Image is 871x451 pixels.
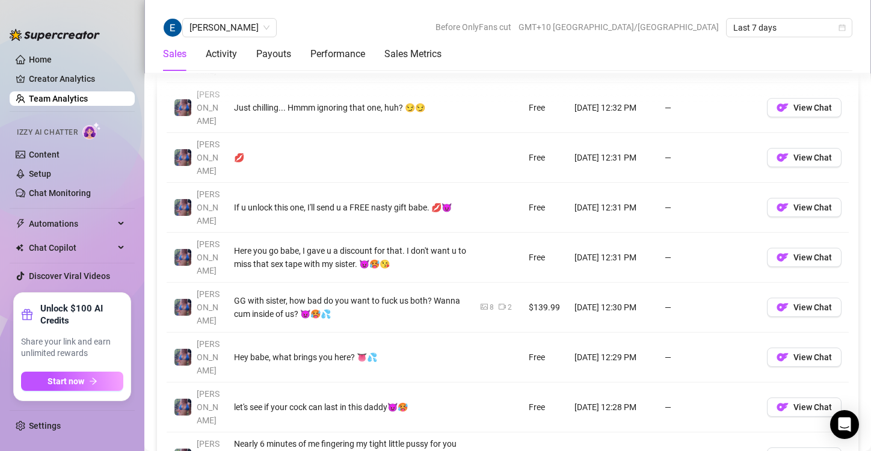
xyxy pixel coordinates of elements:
button: OFView Chat [767,148,842,167]
img: Jaylie [174,149,191,166]
a: Team Analytics [29,94,88,103]
a: OFView Chat [767,106,842,115]
img: Jaylie [174,99,191,116]
td: — [657,83,760,133]
div: GG with sister, how bad do you want to fuck us both? Wanna cum inside of us? 😈🥵💦 [234,294,466,321]
td: — [657,183,760,233]
span: Start now [48,376,84,386]
img: Jaylie [174,399,191,416]
a: OFView Chat [767,355,842,365]
img: OF [777,152,789,164]
span: [PERSON_NAME] [197,389,220,425]
span: [PERSON_NAME] [197,189,220,226]
a: OFView Chat [767,206,842,215]
a: Creator Analytics [29,69,125,88]
button: OFView Chat [767,98,842,117]
span: Before OnlyFans cut [435,18,511,36]
span: Automations [29,214,114,233]
td: [DATE] 12:31 PM [567,233,657,283]
button: OFView Chat [767,298,842,317]
span: thunderbolt [16,219,25,229]
span: calendar [839,24,846,31]
td: Free [522,382,567,432]
strong: Unlock $100 AI Credits [40,302,123,327]
a: Chat Monitoring [29,188,91,198]
a: Setup [29,169,51,179]
div: Sales [163,47,186,61]
a: Home [29,55,52,64]
img: OF [777,351,789,363]
span: View Chat [793,253,832,262]
div: Performance [310,47,365,61]
span: [PERSON_NAME] [197,339,220,375]
img: logo-BBDzfeDw.svg [10,29,100,41]
span: video-camera [499,303,506,310]
td: [DATE] 12:30 PM [567,283,657,333]
img: Chat Copilot [16,244,23,252]
button: OFView Chat [767,198,842,217]
div: If u unlock this one, I'll send u a FREE nasty gift babe. 💋😈 [234,201,466,214]
span: [PERSON_NAME] [197,289,220,325]
div: 8 [490,302,494,313]
a: OFView Chat [767,256,842,265]
a: Settings [29,421,61,431]
span: View Chat [793,103,832,112]
div: let's see if your cock can last in this daddy😈🥵 [234,400,466,414]
td: Free [522,133,567,183]
td: — [657,382,760,432]
img: Jaylie [174,299,191,316]
td: — [657,133,760,183]
img: OF [777,301,789,313]
img: OF [777,102,789,114]
button: OFView Chat [767,397,842,417]
span: View Chat [793,352,832,362]
span: View Chat [793,153,832,162]
td: — [657,233,760,283]
div: Just chilling... Hmmm ignoring that one, huh? 😏😏 [234,101,466,114]
img: OF [777,201,789,213]
span: View Chat [793,203,832,212]
td: [DATE] 12:31 PM [567,133,657,183]
td: [DATE] 12:29 PM [567,333,657,382]
td: $139.99 [522,283,567,333]
td: [DATE] 12:32 PM [567,83,657,133]
a: Discover Viral Videos [29,271,110,281]
div: Payouts [256,47,291,61]
span: [PERSON_NAME] [197,140,220,176]
div: 2 [508,302,512,313]
td: Free [522,233,567,283]
img: Eunice [164,19,182,37]
span: picture [481,303,488,310]
span: [PERSON_NAME] [197,239,220,275]
span: GMT+10 [GEOGRAPHIC_DATA]/[GEOGRAPHIC_DATA] [519,18,719,36]
div: Open Intercom Messenger [830,410,859,439]
img: Jaylie [174,199,191,216]
span: Eunice [189,19,269,37]
span: [PERSON_NAME] [197,90,220,126]
span: Chat Copilot [29,238,114,257]
span: gift [21,308,33,321]
div: Sales Metrics [384,47,442,61]
img: Jaylie [174,249,191,266]
button: Start nowarrow-right [21,372,123,391]
div: Here you go babe, I gave u a discount for that. I don't want u to miss that sex tape with my sist... [234,244,466,271]
span: View Chat [793,302,832,312]
span: View Chat [793,402,832,412]
img: OF [777,401,789,413]
div: Activity [206,47,237,61]
button: OFView Chat [767,348,842,367]
img: Jaylie [174,349,191,366]
div: 💋 [234,151,466,164]
img: OF [777,251,789,263]
span: Izzy AI Chatter [17,127,78,138]
span: Last 7 days [733,19,845,37]
td: — [657,333,760,382]
td: Free [522,183,567,233]
td: — [657,283,760,333]
a: OFView Chat [767,405,842,415]
div: Hey babe, what brings you here? 👅💦 [234,351,466,364]
a: Content [29,150,60,159]
a: OFView Chat [767,156,842,165]
td: [DATE] 12:28 PM [567,382,657,432]
td: Free [522,83,567,133]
